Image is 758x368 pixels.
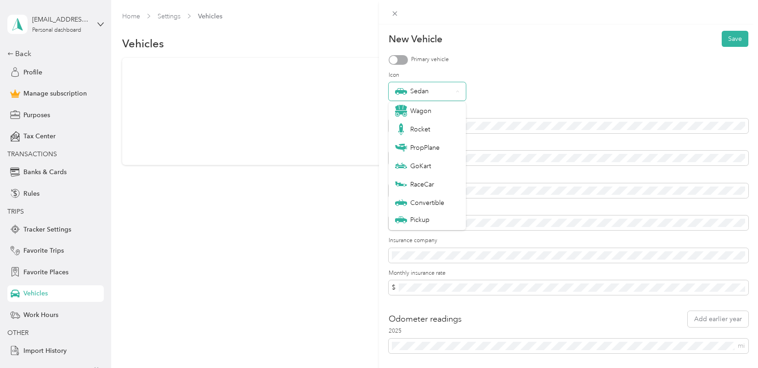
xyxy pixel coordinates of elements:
[395,85,407,97] img: Sedan
[389,172,748,180] label: Year
[395,216,407,223] img: Pickup
[395,105,459,117] div: Wagon
[395,85,453,97] div: Sedan
[395,123,407,135] img: Rocket
[395,160,407,172] img: GoKart
[688,311,748,327] button: Add earlier year
[395,160,459,172] div: GoKart
[707,317,758,368] iframe: Everlance-gr Chat Button Frame
[392,283,396,291] span: $
[395,215,459,225] div: Pickup
[395,178,459,190] div: RaceCar
[389,71,748,79] label: Icon
[389,313,462,325] h2: Odometer readings
[395,105,407,117] img: Wagon
[722,31,748,47] button: Save
[395,123,459,135] div: Rocket
[395,142,407,153] img: PropPlane
[389,327,748,335] label: 2025
[395,142,459,153] div: PropPlane
[389,140,748,148] label: Model
[395,197,407,209] img: Convertible
[389,204,748,213] label: Nickname
[395,197,459,209] div: Convertible
[389,269,748,277] label: Monthly insurance rate
[411,56,449,64] label: Primary vehicle
[395,178,407,190] img: RaceCar
[389,33,442,45] p: New Vehicle
[389,107,748,115] label: Make
[389,237,748,245] label: Insurance company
